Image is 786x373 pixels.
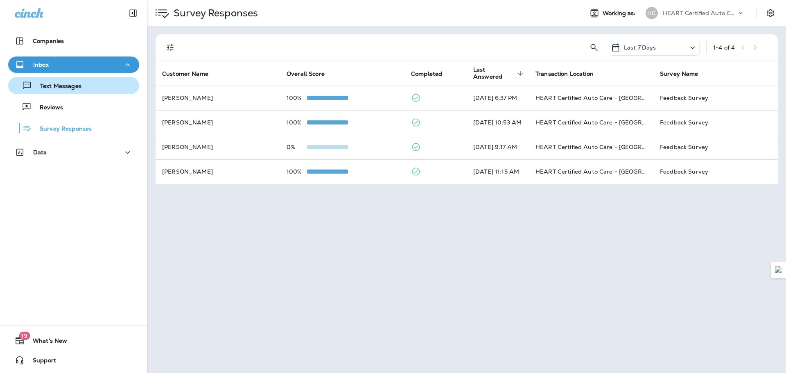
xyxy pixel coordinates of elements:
p: 100% [287,119,307,126]
div: HC [646,7,658,19]
button: Settings [763,6,778,20]
td: Feedback Survey [653,86,778,110]
button: Collapse Sidebar [122,5,145,21]
button: Filters [162,39,178,56]
span: What's New [25,337,67,347]
span: Support [25,357,56,367]
p: Text Messages [32,83,81,90]
td: Feedback Survey [653,159,778,184]
span: Overall Score [287,70,325,77]
td: [DATE] 10:53 AM [467,110,529,135]
p: Companies [33,38,64,44]
span: Customer Name [162,70,208,77]
button: Companies [8,33,139,49]
td: [DATE] 9:17 AM [467,135,529,159]
td: HEART Certified Auto Care - [GEOGRAPHIC_DATA] [529,135,653,159]
p: Reviews [32,104,63,112]
p: 100% [287,168,307,175]
td: [PERSON_NAME] [156,86,280,110]
span: Overall Score [287,70,335,77]
button: Reviews [8,98,139,115]
button: Search Survey Responses [586,39,602,56]
span: Survey Name [660,70,709,77]
button: Text Messages [8,77,139,94]
td: [DATE] 11:15 AM [467,159,529,184]
p: 0% [287,144,307,150]
button: Support [8,352,139,368]
button: Survey Responses [8,120,139,137]
td: [PERSON_NAME] [156,110,280,135]
span: Transaction Location [535,70,594,77]
img: Detect Auto [775,266,782,274]
td: HEART Certified Auto Care - [GEOGRAPHIC_DATA] [529,110,653,135]
td: HEART Certified Auto Care - [GEOGRAPHIC_DATA] [529,159,653,184]
td: [PERSON_NAME] [156,159,280,184]
button: Inbox [8,57,139,73]
span: Transaction Location [535,70,604,77]
div: 1 - 4 of 4 [713,44,735,51]
p: Survey Responses [170,7,258,19]
td: Feedback Survey [653,135,778,159]
span: Last Answered [473,66,526,80]
span: Survey Name [660,70,698,77]
p: Data [33,149,47,156]
span: Working as: [603,10,637,17]
span: Customer Name [162,70,219,77]
span: Last Answered [473,66,515,80]
span: Completed [411,70,442,77]
p: Last 7 Days [624,44,656,51]
td: Feedback Survey [653,110,778,135]
td: HEART Certified Auto Care - [GEOGRAPHIC_DATA] [529,86,653,110]
td: [PERSON_NAME] [156,135,280,159]
td: [DATE] 6:37 PM [467,86,529,110]
p: Inbox [33,61,49,68]
p: 100% [287,95,307,101]
p: HEART Certified Auto Care [663,10,736,16]
span: Completed [411,70,453,77]
p: Survey Responses [32,125,92,133]
button: Data [8,144,139,161]
button: 19What's New [8,332,139,349]
span: 19 [19,332,30,340]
